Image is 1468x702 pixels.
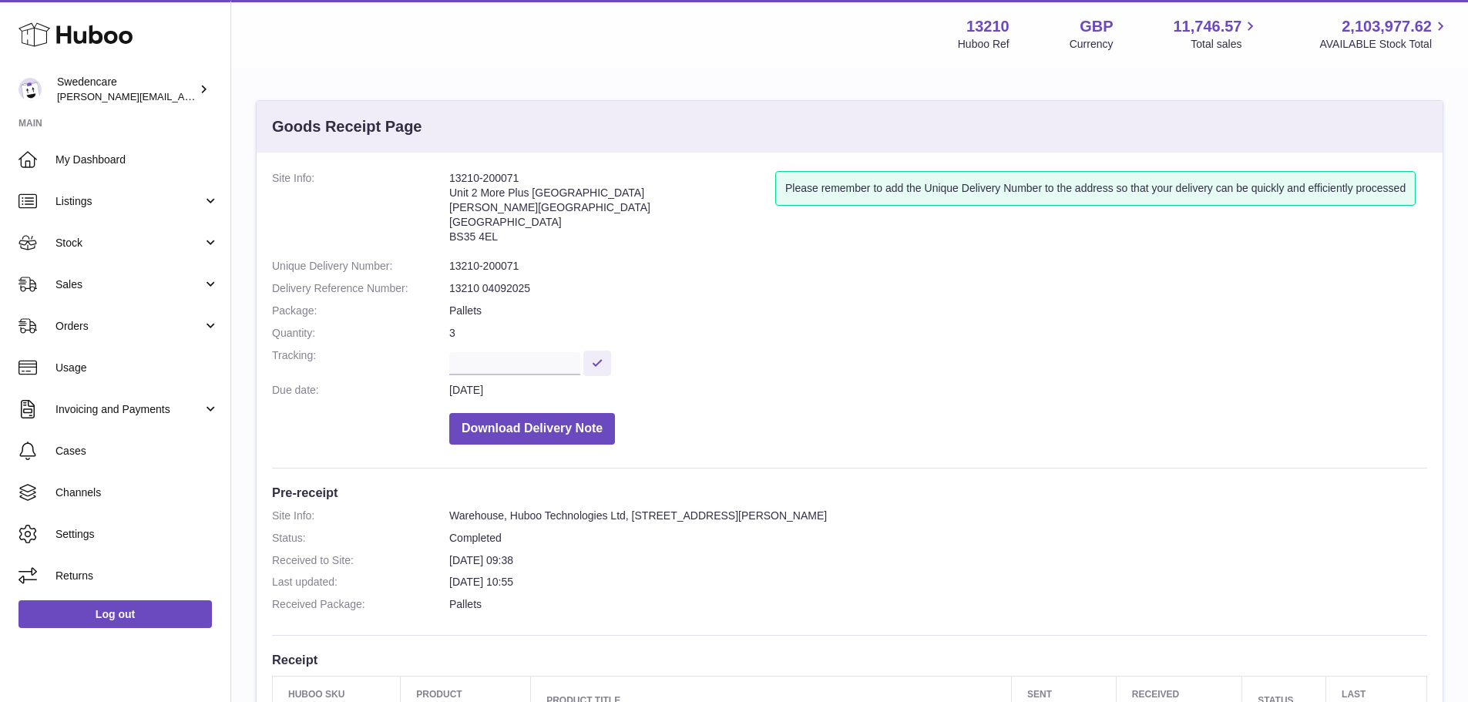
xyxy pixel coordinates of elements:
[18,78,42,101] img: rebecca.fall@swedencare.co.uk
[272,326,449,341] dt: Quantity:
[55,569,219,583] span: Returns
[55,277,203,292] span: Sales
[449,509,1427,523] dd: Warehouse, Huboo Technologies Ltd, [STREET_ADDRESS][PERSON_NAME]
[775,171,1416,206] div: Please remember to add the Unique Delivery Number to the address so that your delivery can be qui...
[55,153,219,167] span: My Dashboard
[55,444,219,458] span: Cases
[449,597,1427,612] dd: Pallets
[55,194,203,209] span: Listings
[55,527,219,542] span: Settings
[449,383,1427,398] dd: [DATE]
[449,326,1427,341] dd: 3
[449,171,775,251] address: 13210-200071 Unit 2 More Plus [GEOGRAPHIC_DATA] [PERSON_NAME][GEOGRAPHIC_DATA] [GEOGRAPHIC_DATA] ...
[272,509,449,523] dt: Site Info:
[272,116,422,137] h3: Goods Receipt Page
[57,90,309,102] span: [PERSON_NAME][EMAIL_ADDRESS][DOMAIN_NAME]
[1319,37,1450,52] span: AVAILABLE Stock Total
[1080,16,1113,37] strong: GBP
[57,75,196,104] div: Swedencare
[1342,16,1432,37] span: 2,103,977.62
[272,383,449,398] dt: Due date:
[1070,37,1114,52] div: Currency
[958,37,1009,52] div: Huboo Ref
[55,402,203,417] span: Invoicing and Payments
[55,319,203,334] span: Orders
[449,281,1427,296] dd: 13210 04092025
[449,259,1427,274] dd: 13210-200071
[272,651,1427,668] h3: Receipt
[1173,16,1241,37] span: 11,746.57
[449,531,1427,546] dd: Completed
[272,281,449,296] dt: Delivery Reference Number:
[272,171,449,251] dt: Site Info:
[18,600,212,628] a: Log out
[272,531,449,546] dt: Status:
[272,259,449,274] dt: Unique Delivery Number:
[966,16,1009,37] strong: 13210
[449,553,1427,568] dd: [DATE] 09:38
[272,553,449,568] dt: Received to Site:
[55,485,219,500] span: Channels
[449,413,615,445] button: Download Delivery Note
[272,304,449,318] dt: Package:
[449,575,1427,589] dd: [DATE] 10:55
[449,304,1427,318] dd: Pallets
[1191,37,1259,52] span: Total sales
[1173,16,1259,52] a: 11,746.57 Total sales
[272,348,449,375] dt: Tracking:
[55,361,219,375] span: Usage
[1319,16,1450,52] a: 2,103,977.62 AVAILABLE Stock Total
[272,484,1427,501] h3: Pre-receipt
[55,236,203,250] span: Stock
[272,575,449,589] dt: Last updated:
[272,597,449,612] dt: Received Package:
